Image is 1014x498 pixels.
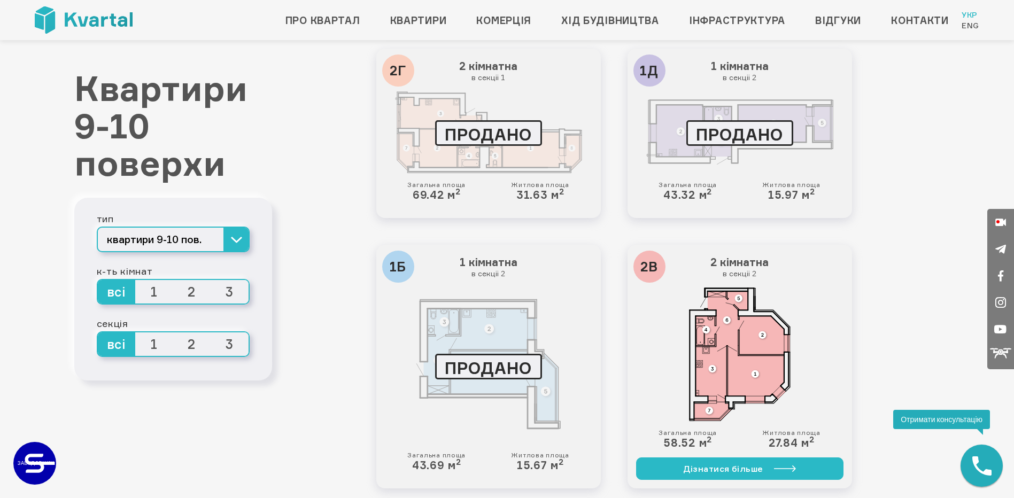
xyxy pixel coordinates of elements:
[390,12,447,29] a: Квартири
[173,332,211,356] span: 2
[382,251,414,283] div: 1Б
[633,55,665,87] div: 1Д
[407,181,466,201] div: 69.42 м
[407,452,466,472] div: 43.69 м
[455,186,461,197] sup: 2
[382,55,414,87] div: 2Г
[891,12,949,29] a: Контакти
[435,354,542,379] div: ПРОДАНО
[135,280,173,304] span: 1
[97,227,250,252] button: квартири 9-10 пов.
[646,287,833,421] img: 2В
[810,186,815,197] sup: 2
[74,69,272,182] h1: Квартири 9-10 поверхи
[476,12,531,29] a: Комерція
[659,181,717,189] small: Загальна площа
[35,6,133,34] img: Kvartal
[97,315,250,331] div: секція
[559,186,564,197] sup: 2
[636,57,843,85] h3: 1 кімнатна
[762,429,820,449] div: 27.84 м
[285,12,360,29] a: Про квартал
[211,280,249,304] span: 3
[173,280,211,304] span: 2
[385,253,592,281] h3: 1 кімнатна
[893,410,990,429] div: Отримати консультацію
[639,73,841,82] small: в секціі 2
[633,251,665,283] div: 2В
[636,253,843,281] h3: 2 кімнатна
[97,263,250,279] div: к-ть кімнат
[962,20,979,31] a: Eng
[762,181,820,201] div: 15.97 м
[636,457,843,480] a: Дізнатися більше
[13,442,56,485] a: ЗАБУДОВНИК
[707,186,712,197] sup: 2
[98,332,136,356] span: всі
[385,57,592,85] h3: 2 кімнатна
[26,461,44,466] text: ЗАБУДОВНИК
[456,457,461,467] sup: 2
[659,429,717,437] small: Загальна площа
[707,434,712,445] sup: 2
[211,332,249,356] span: 3
[135,332,173,356] span: 1
[511,452,569,472] div: 15.67 м
[762,429,820,437] small: Житлова площа
[97,211,250,227] div: тип
[659,429,717,449] div: 58.52 м
[435,120,542,146] div: ПРОДАНО
[511,181,569,201] div: 31.63 м
[511,452,569,459] small: Житлова площа
[659,181,717,201] div: 43.32 м
[511,181,569,189] small: Житлова площа
[559,457,564,467] sup: 2
[686,120,793,146] div: ПРОДАНО
[407,181,466,189] small: Загальна площа
[98,280,136,304] span: всі
[561,12,659,29] a: Хід будівництва
[388,269,590,278] small: в секціі 2
[962,10,979,20] a: Укр
[809,434,815,445] sup: 2
[388,73,590,82] small: в секціі 1
[689,12,785,29] a: Інфраструктура
[407,452,466,459] small: Загальна площа
[639,269,841,278] small: в секціі 2
[815,12,861,29] a: Відгуки
[762,181,820,189] small: Житлова площа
